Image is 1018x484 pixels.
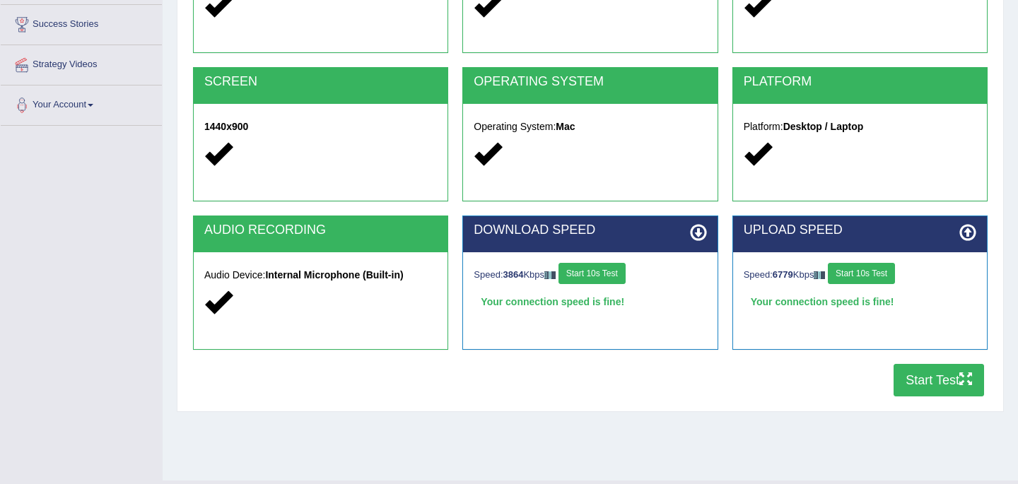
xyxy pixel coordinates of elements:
a: Success Stories [1,5,162,40]
img: ajax-loader-fb-connection.gif [814,271,825,279]
h5: Platform: [744,122,976,132]
div: Your connection speed is fine! [744,291,976,312]
strong: 3864 [503,269,524,280]
button: Start Test [894,364,984,396]
div: Speed: Kbps [474,263,706,288]
strong: Mac [556,121,575,132]
h2: UPLOAD SPEED [744,223,976,237]
h5: Operating System: [474,122,706,132]
strong: 1440x900 [204,121,248,132]
h2: OPERATING SYSTEM [474,75,706,89]
h2: SCREEN [204,75,437,89]
div: Your connection speed is fine! [474,291,706,312]
h2: AUDIO RECORDING [204,223,437,237]
button: Start 10s Test [558,263,626,284]
h2: PLATFORM [744,75,976,89]
h5: Audio Device: [204,270,437,281]
h2: DOWNLOAD SPEED [474,223,706,237]
img: ajax-loader-fb-connection.gif [544,271,556,279]
strong: 6779 [773,269,793,280]
a: Your Account [1,85,162,121]
strong: Internal Microphone (Built-in) [265,269,403,281]
strong: Desktop / Laptop [783,121,864,132]
div: Speed: Kbps [744,263,976,288]
a: Strategy Videos [1,45,162,81]
button: Start 10s Test [828,263,895,284]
